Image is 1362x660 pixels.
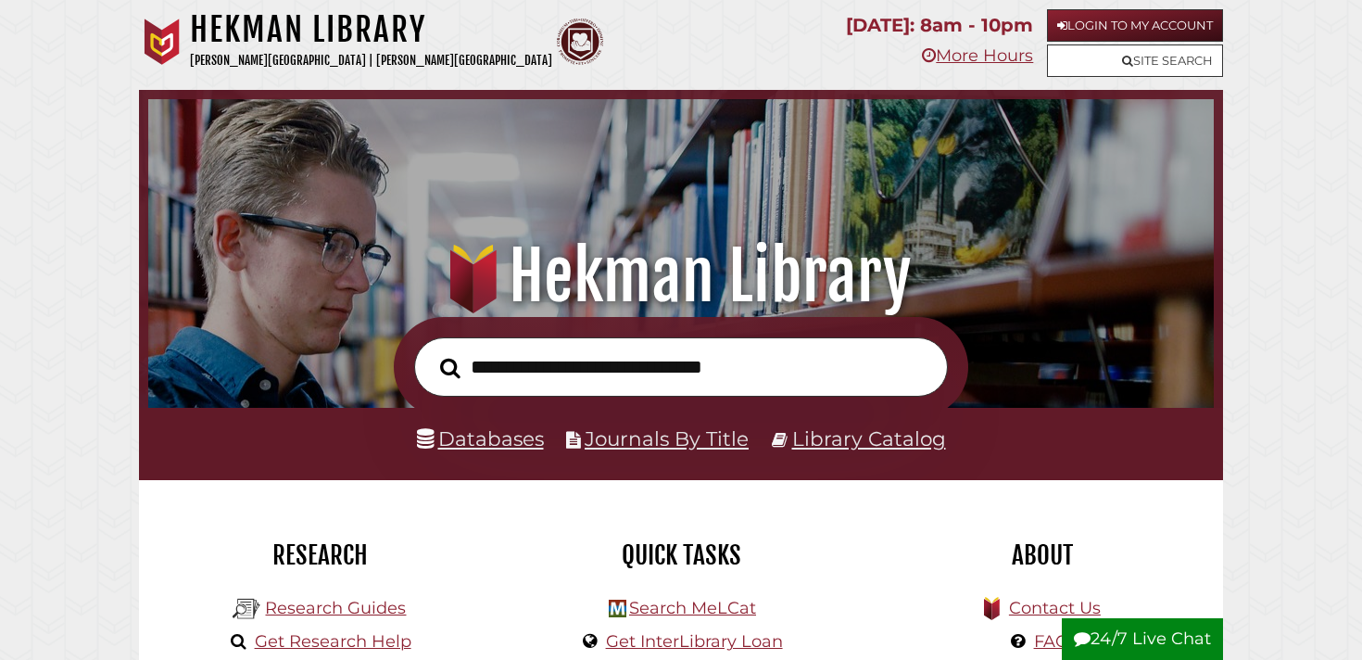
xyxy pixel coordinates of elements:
[922,45,1033,66] a: More Hours
[440,357,460,379] i: Search
[190,9,552,50] h1: Hekman Library
[431,352,470,384] button: Search
[606,631,783,652] a: Get InterLibrary Loan
[1047,9,1223,42] a: Login to My Account
[629,598,756,618] a: Search MeLCat
[585,426,749,451] a: Journals By Title
[846,9,1033,42] p: [DATE]: 8am - 10pm
[1009,598,1101,618] a: Contact Us
[169,235,1193,317] h1: Hekman Library
[153,539,486,571] h2: Research
[609,600,626,617] img: Hekman Library Logo
[190,50,552,71] p: [PERSON_NAME][GEOGRAPHIC_DATA] | [PERSON_NAME][GEOGRAPHIC_DATA]
[265,598,406,618] a: Research Guides
[557,19,603,65] img: Calvin Theological Seminary
[233,595,260,623] img: Hekman Library Logo
[255,631,411,652] a: Get Research Help
[1047,44,1223,77] a: Site Search
[417,426,544,451] a: Databases
[1034,631,1078,652] a: FAQs
[139,19,185,65] img: Calvin University
[876,539,1209,571] h2: About
[792,426,946,451] a: Library Catalog
[514,539,848,571] h2: Quick Tasks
